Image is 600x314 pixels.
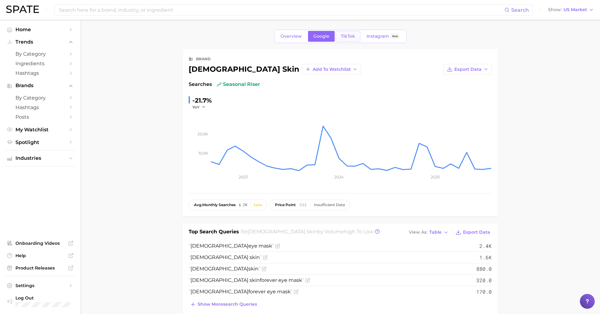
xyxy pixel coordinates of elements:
[429,231,442,234] span: Table
[239,203,247,207] span: 6.2k
[189,200,267,210] button: avg.monthly searches6.2kLow
[189,243,274,249] span: eye mask
[454,228,492,237] button: Export Data
[308,31,335,42] a: Google
[564,8,587,11] span: US Market
[546,6,595,14] button: ShowUS Market
[431,175,440,179] tspan: 2025
[15,114,65,120] span: Posts
[294,289,299,294] button: Flag as miscategorized or irrelevant
[476,265,492,273] span: 880.0
[262,266,267,271] button: Flag as miscategorized or irrelevant
[254,203,262,207] div: Low
[15,83,65,88] span: Brands
[194,202,202,207] abbr: average
[189,228,239,237] h1: Top Search Queries
[341,34,355,39] span: TikTok
[15,139,65,145] span: Spotlight
[191,254,248,260] span: [DEMOGRAPHIC_DATA]
[463,230,490,235] span: Export Data
[15,95,65,101] span: by Category
[217,82,222,87] img: seasonal riser
[5,25,75,34] a: Home
[5,59,75,68] a: Ingredients
[5,138,75,147] a: Spotlight
[5,125,75,134] a: My Watchlist
[15,253,65,258] span: Help
[361,31,405,42] a: InstagramBeta
[199,151,208,155] tspan: 10.0k
[409,231,427,234] span: View As
[191,289,248,295] span: [DEMOGRAPHIC_DATA]
[250,254,260,260] span: skin
[189,66,299,73] div: [DEMOGRAPHIC_DATA] skin
[239,175,248,179] tspan: 2023
[407,228,450,236] button: View AsTable
[5,281,75,290] a: Settings
[5,112,75,122] a: Posts
[189,300,259,309] button: Show moresearch queries
[192,104,199,110] span: YoY
[196,55,211,63] div: brand
[250,277,260,283] span: skin
[275,244,280,248] button: Flag as miscategorized or irrelevant
[334,175,344,179] tspan: 2024
[15,265,65,271] span: Product Releases
[5,293,75,309] a: Log out. Currently logged in with e-mail sameera.polavar@gmail.com.
[191,243,248,249] span: [DEMOGRAPHIC_DATA]
[15,295,78,301] span: Log Out
[454,67,482,72] span: Export Data
[198,132,208,136] tspan: 20.0k
[15,127,65,133] span: My Watchlist
[5,251,75,260] a: Help
[275,31,307,42] a: Overview
[366,34,389,39] span: Instagram
[198,302,257,307] span: Show more search queries
[5,263,75,273] a: Product Releases
[5,37,75,47] button: Trends
[313,67,351,72] span: Add to Watchlist
[191,277,248,283] span: [DEMOGRAPHIC_DATA]
[5,49,75,59] a: by Category
[15,70,65,76] span: Hashtags
[15,104,65,110] span: Hashtags
[476,288,492,295] span: 170.0
[5,68,75,78] a: Hashtags
[5,81,75,90] button: Brands
[248,266,259,272] span: skin
[15,61,65,66] span: Ingredients
[5,93,75,103] a: by Category
[344,229,374,235] span: high to low
[313,34,329,39] span: Google
[6,6,39,13] img: SPATE
[189,81,212,88] span: Searches
[15,27,65,32] span: Home
[15,240,65,246] span: Onboarding Videos
[15,39,65,45] span: Trends
[217,81,260,88] span: seasonal riser
[15,155,65,161] span: Industries
[281,34,302,39] span: Overview
[191,266,248,272] span: [DEMOGRAPHIC_DATA]
[189,289,293,295] span: forever eye mask
[511,7,529,13] span: Search
[5,239,75,248] a: Onboarding Videos
[392,34,398,39] span: Beta
[314,203,345,207] div: Insufficient Data
[548,8,562,11] span: Show
[275,203,296,207] span: price point
[58,5,504,15] input: Search here for a brand, industry, or ingredient
[15,283,65,288] span: Settings
[5,154,75,163] button: Industries
[15,51,65,57] span: by Category
[336,31,360,42] a: TikTok
[247,229,317,235] span: [DEMOGRAPHIC_DATA] skin
[192,104,206,110] button: YoY
[305,278,310,283] button: Flag as miscategorized or irrelevant
[263,255,268,260] button: Flag as miscategorized or irrelevant
[479,254,492,261] span: 1.6k
[444,64,492,74] button: Export Data
[302,64,361,74] button: Add to Watchlist
[194,203,236,207] span: monthly searches
[192,95,212,105] div: -21.7%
